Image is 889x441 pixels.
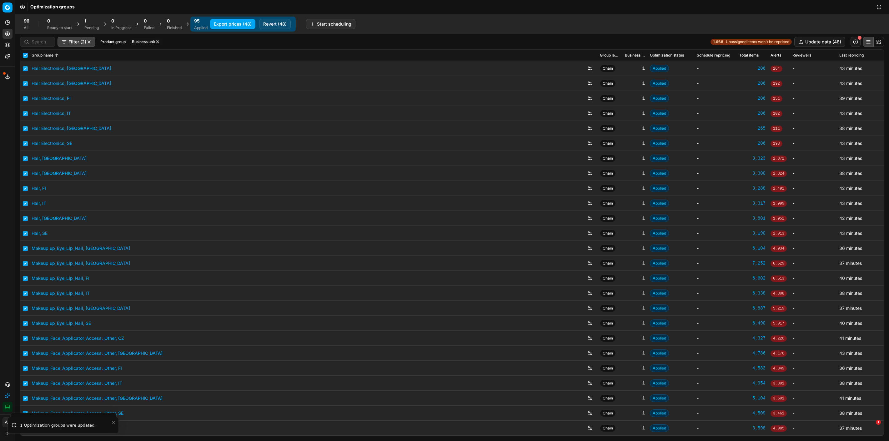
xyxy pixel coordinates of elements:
span: 37 minutes [839,425,862,431]
div: All [24,25,29,30]
a: Makeup up_Eye_Lip_Nail, [GEOGRAPHIC_DATA] [32,305,130,311]
a: Makeup_Face_Applicator_Access._Other, [GEOGRAPHIC_DATA] [32,350,163,356]
div: 1 [625,65,645,72]
span: Applied [650,275,669,282]
div: 1 [625,410,645,416]
div: 1 [625,320,645,326]
span: 151 [771,96,782,102]
span: Chain [600,334,616,342]
span: Chain [600,185,616,192]
div: 265 [739,125,766,131]
td: - [790,256,837,271]
span: Applied [650,110,669,117]
a: 3,801 [739,215,766,221]
span: Schedule repricing [697,53,730,58]
span: 43 minutes [839,81,862,86]
a: Makeup_Face_Applicator_Access._Other, CZ [32,335,124,341]
td: - [694,166,737,181]
td: - [790,376,837,391]
td: - [790,241,837,256]
span: 96 [24,18,29,24]
div: 4,583 [739,365,766,371]
td: - [790,121,837,136]
span: Chain [600,230,616,237]
span: Applied [650,409,669,417]
span: 3,801 [771,380,787,387]
div: 1 [625,125,645,131]
span: 2,324 [771,171,787,177]
span: 2,013 [771,230,787,237]
a: Hair, SE [32,230,48,236]
a: 3,598 [739,425,766,431]
span: Applied [650,305,669,312]
a: Makeup_Face_Applicator_Access._Other, FI [32,365,122,371]
div: Finished [167,25,182,30]
span: 4,934 [771,245,787,252]
div: 1 [625,335,645,341]
td: - [694,181,737,196]
div: 1 [625,185,645,191]
td: - [694,301,737,316]
a: 4,954 [739,380,766,386]
span: 0 [111,18,114,24]
a: Hair, IT [32,200,46,206]
span: 43 minutes [839,350,862,356]
td: - [694,361,737,376]
span: 3,501 [771,395,787,402]
a: Hair Electronics, [GEOGRAPHIC_DATA] [32,125,111,131]
a: Hair Electronics, [GEOGRAPHIC_DATA] [32,80,111,87]
span: Chain [600,155,616,162]
td: - [694,196,737,211]
span: 43 minutes [839,141,862,146]
a: Makeup up_Eye_Lip_Nail, [GEOGRAPHIC_DATA] [32,260,130,266]
span: Chain [600,80,616,87]
span: Applied [650,200,669,207]
div: 4,509 [739,410,766,416]
a: 6,490 [739,320,766,326]
div: 4,327 [739,335,766,341]
td: - [694,91,737,106]
td: - [790,106,837,121]
a: 3,190 [739,230,766,236]
td: - [790,406,837,421]
a: Makeup_Face_Applicator_Access._Other, IT [32,380,122,386]
a: 5,104 [739,395,766,401]
span: Optimization groups [30,4,75,10]
button: Revert (48) [259,19,291,29]
div: 1 [625,245,645,251]
a: 1,668Unassigned items won't be repriced [711,39,792,45]
div: 1 [625,350,645,356]
td: - [790,91,837,106]
td: - [694,106,737,121]
span: 36 minutes [839,365,862,371]
button: Business unit [129,38,163,46]
span: Applied [650,95,669,102]
td: - [790,346,837,361]
span: Applied [650,80,669,87]
a: 3,317 [739,200,766,206]
input: Search [32,39,51,45]
a: 3,288 [739,185,766,191]
span: Chain [600,215,616,222]
a: Hair Electronics, FI [32,95,71,102]
span: 42 minutes [839,216,862,221]
span: 5,219 [771,305,787,312]
span: Last repricing [839,53,864,58]
div: 1 [625,155,645,161]
span: Applied [650,185,669,192]
span: Chain [600,200,616,207]
div: 1 [625,170,645,176]
td: - [694,136,737,151]
td: - [790,61,837,76]
button: Product group [98,38,128,46]
span: Chain [600,170,616,177]
div: 1 [625,380,645,386]
span: Chain [600,95,616,102]
div: Applied [194,25,208,30]
td: - [790,316,837,331]
td: - [790,136,837,151]
span: Applied [650,349,669,357]
span: Chain [600,409,616,417]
